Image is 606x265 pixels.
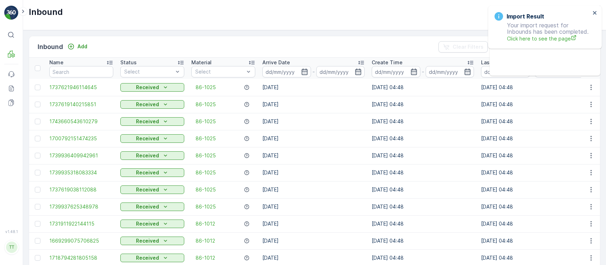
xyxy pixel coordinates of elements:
p: Received [136,254,159,261]
div: Toggle Row Selected [35,238,40,244]
div: Toggle Row Selected [35,153,40,158]
div: Toggle Row Selected [35,221,40,227]
p: Inbound [38,42,63,52]
a: 86-1012 [196,254,215,261]
a: 86-1025 [196,101,216,108]
td: [DATE] [259,79,368,96]
p: Received [136,220,159,227]
td: [DATE] 04:48 [477,79,587,96]
span: 1737619038112088 [49,186,113,193]
a: 1743660543610279 [49,118,113,125]
button: Received [120,168,184,177]
p: - [312,67,315,76]
td: [DATE] 04:48 [477,181,587,198]
td: [DATE] 04:48 [368,164,477,181]
div: Toggle Row Selected [35,102,40,107]
p: Your import request for Inbounds has been completed. [495,22,590,42]
p: Add [77,43,87,50]
p: Received [136,186,159,193]
button: Received [120,83,184,92]
td: [DATE] 04:48 [477,164,587,181]
td: [DATE] 04:48 [368,130,477,147]
a: 1739936409942961 [49,152,113,159]
p: Name [49,59,64,66]
span: 86-1025 [196,118,216,125]
td: [DATE] 04:48 [368,113,477,130]
p: Select [124,68,173,75]
span: 86-1025 [196,84,216,91]
td: [DATE] [259,164,368,181]
td: [DATE] 04:48 [368,79,477,96]
a: 1669299075706825 [49,237,113,244]
td: [DATE] [259,215,368,232]
button: Received [120,202,184,211]
div: Toggle Row Selected [35,119,40,124]
p: Received [136,101,159,108]
td: [DATE] 04:48 [368,181,477,198]
button: Received [120,237,184,245]
p: Received [136,152,159,159]
p: Clear Filters [453,43,484,50]
button: Received [120,254,184,262]
button: Received [120,117,184,126]
td: [DATE] 04:48 [368,198,477,215]
td: [DATE] 04:48 [477,198,587,215]
p: Received [136,169,159,176]
span: 86-1025 [196,169,216,176]
p: Status [120,59,137,66]
button: Received [120,185,184,194]
td: [DATE] 04:48 [477,147,587,164]
td: [DATE] [259,232,368,249]
button: Add [65,42,90,51]
td: [DATE] 04:48 [477,130,587,147]
input: dd/mm/yyyy [316,66,365,77]
span: 1737619140215851 [49,101,113,108]
input: dd/mm/yyyy [426,66,474,77]
span: 86-1025 [196,152,216,159]
p: Create Time [372,59,403,66]
span: 1700792151474235 [49,135,113,142]
a: 1731911922144115 [49,220,113,227]
a: 1737621946114645 [49,84,113,91]
div: Toggle Row Selected [35,85,40,90]
button: Received [120,220,184,228]
input: dd/mm/yyyy [481,66,530,77]
td: [DATE] [259,198,368,215]
div: Toggle Row Selected [35,136,40,141]
td: [DATE] [259,181,368,198]
td: [DATE] [259,130,368,147]
td: [DATE] 04:48 [368,232,477,249]
input: dd/mm/yyyy [372,66,420,77]
a: 1739937625348978 [49,203,113,210]
a: 86-1012 [196,237,215,244]
p: - [422,67,424,76]
p: Received [136,237,159,244]
div: Toggle Row Selected [35,255,40,261]
a: 1739935318083334 [49,169,113,176]
td: [DATE] [259,96,368,113]
td: [DATE] [259,113,368,130]
div: Toggle Row Selected [35,170,40,175]
td: [DATE] 04:48 [477,113,587,130]
div: TT [6,242,17,253]
p: Received [136,203,159,210]
p: Received [136,118,159,125]
a: 1718794281805158 [49,254,113,261]
input: Search [49,66,113,77]
td: [DATE] 04:48 [368,96,477,113]
td: [DATE] 04:48 [368,147,477,164]
a: 86-1025 [196,135,216,142]
a: 86-1025 [196,186,216,193]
